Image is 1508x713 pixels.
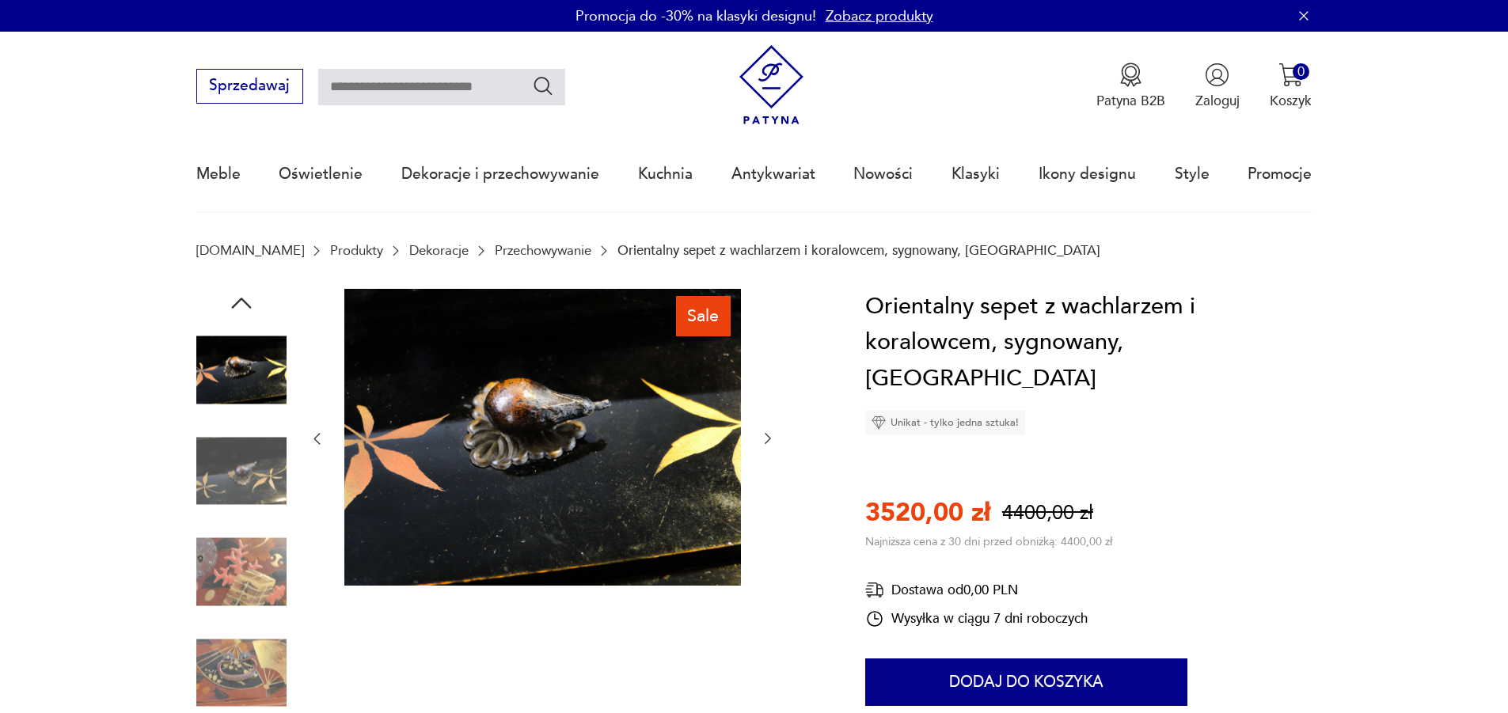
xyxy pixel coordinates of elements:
p: Koszyk [1270,92,1312,110]
a: Oświetlenie [279,138,363,210]
div: Sale [676,296,731,336]
a: Antykwariat [731,138,815,210]
a: Sprzedawaj [196,81,303,93]
a: Promocje [1248,138,1312,210]
p: Najniższa cena z 30 dni przed obniżką: 4400,00 zł [865,534,1112,549]
a: Klasyki [952,138,1000,210]
img: Zdjęcie produktu Orientalny sepet z wachlarzem i koralowcem, sygnowany, Japonia [196,426,287,516]
div: 0 [1293,63,1309,80]
button: Patyna B2B [1096,63,1165,110]
p: Orientalny sepet z wachlarzem i koralowcem, sygnowany, [GEOGRAPHIC_DATA] [617,243,1100,258]
a: Ikony designu [1039,138,1136,210]
p: Patyna B2B [1096,92,1165,110]
a: Zobacz produkty [826,6,933,26]
button: Dodaj do koszyka [865,658,1187,706]
h1: Orientalny sepet z wachlarzem i koralowcem, sygnowany, [GEOGRAPHIC_DATA] [865,289,1312,397]
p: 4400,00 zł [1002,499,1093,527]
a: Przechowywanie [495,243,591,258]
img: Ikona koszyka [1278,63,1303,87]
button: Sprzedawaj [196,69,303,104]
img: Zdjęcie produktu Orientalny sepet z wachlarzem i koralowcem, sygnowany, Japonia [196,527,287,617]
img: Patyna - sklep z meblami i dekoracjami vintage [731,45,811,125]
button: 0Koszyk [1270,63,1312,110]
a: Style [1175,138,1210,210]
p: Promocja do -30% na klasyki designu! [575,6,816,26]
img: Zdjęcie produktu Orientalny sepet z wachlarzem i koralowcem, sygnowany, Japonia [196,325,287,415]
img: Ikona diamentu [872,415,886,430]
a: Meble [196,138,241,210]
a: Produkty [330,243,383,258]
a: [DOMAIN_NAME] [196,243,304,258]
a: Dekoracje [409,243,469,258]
img: Ikona medalu [1119,63,1143,87]
p: Zaloguj [1195,92,1240,110]
img: Ikona dostawy [865,580,884,600]
img: Ikonka użytkownika [1205,63,1229,87]
button: Zaloguj [1195,63,1240,110]
div: Unikat - tylko jedna sztuka! [865,411,1025,434]
a: Ikona medaluPatyna B2B [1096,63,1165,110]
div: Dostawa od 0,00 PLN [865,580,1088,600]
a: Kuchnia [638,138,693,210]
div: Wysyłka w ciągu 7 dni roboczych [865,609,1088,628]
button: Szukaj [532,74,555,97]
img: Zdjęcie produktu Orientalny sepet z wachlarzem i koralowcem, sygnowany, Japonia [344,289,741,586]
a: Nowości [853,138,913,210]
p: 3520,00 zł [865,495,990,530]
a: Dekoracje i przechowywanie [401,138,599,210]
